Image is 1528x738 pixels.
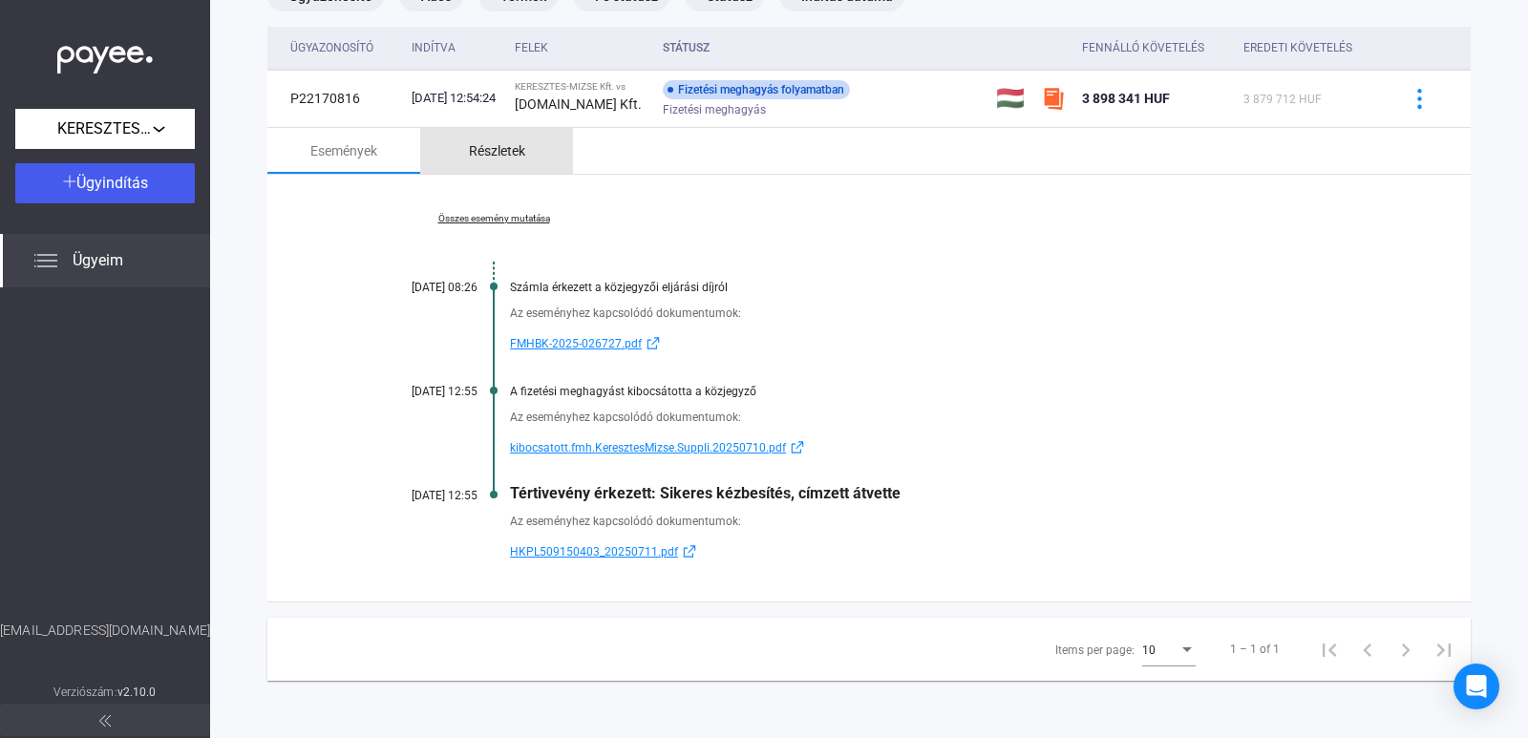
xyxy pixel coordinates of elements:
div: Items per page: [1055,639,1135,662]
div: [DATE] 12:55 [363,385,477,398]
img: external-link-blue [678,544,701,559]
div: Open Intercom Messenger [1454,664,1499,709]
a: kibocsatott.fmh.KeresztesMizse.Suppli.20250710.pdfexternal-link-blue [510,436,1375,459]
span: KERESZTES-MIZSE Kft. [57,117,153,140]
span: 3 879 712 HUF [1243,93,1322,106]
div: Az eseményhez kapcsolódó dokumentumok: [510,304,1375,323]
button: Previous page [1348,630,1387,668]
strong: [DOMAIN_NAME] Kft. [515,96,642,112]
mat-select: Items per page: [1142,638,1196,661]
button: KERESZTES-MIZSE Kft. [15,109,195,149]
div: A fizetési meghagyást kibocsátotta a közjegyző [510,385,1375,398]
span: Fizetési meghagyás [663,98,766,121]
span: Ügyindítás [76,174,148,192]
div: [DATE] 12:55 [363,489,477,502]
a: HKPL509150403_20250711.pdfexternal-link-blue [510,540,1375,563]
button: Ügyindítás [15,163,195,203]
img: external-link-blue [786,440,809,454]
span: HKPL509150403_20250711.pdf [510,540,678,563]
strong: v2.10.0 [117,685,157,699]
div: Az eseményhez kapcsolódó dokumentumok: [510,408,1375,427]
img: list.svg [34,249,57,272]
div: Az eseményhez kapcsolódó dokumentumok: [510,512,1375,531]
span: kibocsatott.fmh.KeresztesMizse.Suppli.20250710.pdf [510,436,786,459]
span: Ügyeim [73,249,123,272]
div: Eredeti követelés [1243,36,1375,59]
span: 10 [1142,643,1156,657]
td: 🇭🇺 [988,70,1034,127]
div: Fennálló követelés [1082,36,1228,59]
img: white-payee-white-dot.svg [57,35,153,74]
div: Számla érkezett a közjegyzői eljárási díjról [510,281,1375,294]
div: Indítva [412,36,499,59]
button: more-blue [1399,78,1439,118]
img: arrow-double-left-grey.svg [99,715,111,727]
div: Ügyazonosító [290,36,396,59]
button: First page [1310,630,1348,668]
div: Felek [515,36,647,59]
a: FMHBK-2025-026727.pdfexternal-link-blue [510,332,1375,355]
div: Események [310,139,377,162]
div: Részletek [469,139,525,162]
div: Felek [515,36,548,59]
div: Fennálló követelés [1082,36,1204,59]
img: szamlazzhu-mini [1042,87,1065,110]
span: 3 898 341 HUF [1082,91,1170,106]
button: Last page [1425,630,1463,668]
div: Indítva [412,36,456,59]
div: 1 – 1 of 1 [1230,638,1280,661]
th: Státusz [655,27,988,70]
span: FMHBK-2025-026727.pdf [510,332,642,355]
img: more-blue [1410,89,1430,109]
div: KERESZTES-MIZSE Kft. vs [515,81,647,93]
div: Fizetési meghagyás folyamatban [663,80,850,99]
div: Eredeti követelés [1243,36,1352,59]
td: P22170816 [267,70,404,127]
div: Ügyazonosító [290,36,373,59]
div: [DATE] 08:26 [363,281,477,294]
button: Next page [1387,630,1425,668]
a: Összes esemény mutatása [363,213,625,224]
img: plus-white.svg [63,175,76,188]
img: external-link-blue [642,336,665,350]
div: Tértivevény érkezett: Sikeres kézbesítés, címzett átvette [510,484,1375,502]
div: [DATE] 12:54:24 [412,89,499,108]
